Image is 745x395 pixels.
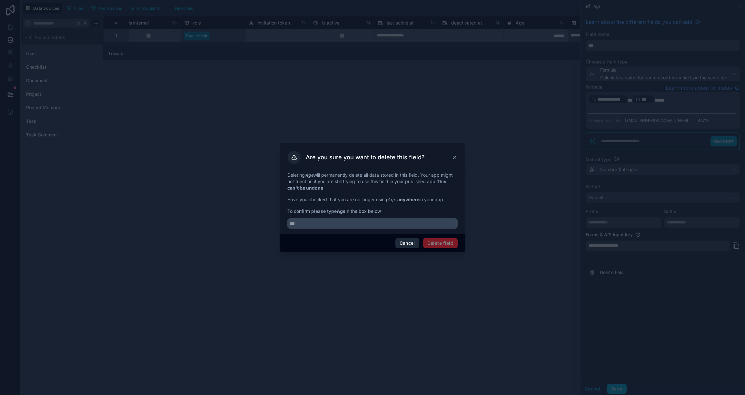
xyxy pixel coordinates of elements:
[287,196,458,203] p: Have you checked that you are no longer using in your app
[306,153,425,161] h3: Are you sure you want to delete this field?
[387,197,396,202] em: Age
[305,172,313,178] em: Age
[287,172,458,191] p: Deleting will permanently delete all data stored in this field. Your app might not function if yo...
[287,208,458,214] span: To confirm please type in the box below
[337,208,345,214] strong: Age
[397,197,419,202] strong: anywhere
[395,238,419,248] button: Cancel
